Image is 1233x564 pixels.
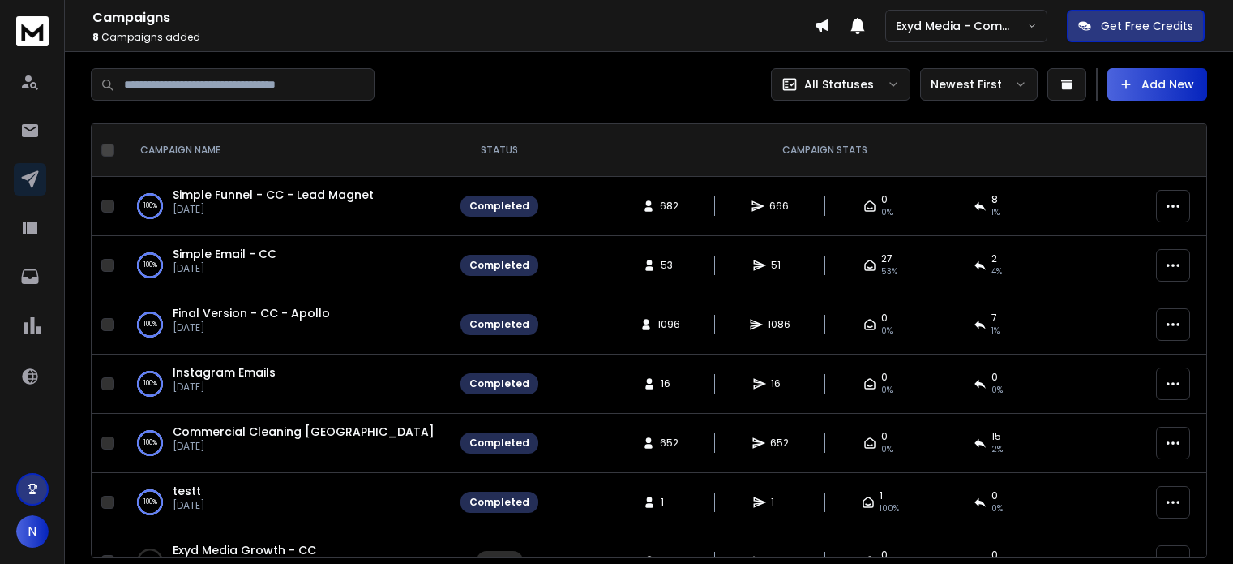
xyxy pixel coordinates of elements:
[469,377,529,390] div: Completed
[661,259,677,272] span: 53
[16,16,49,46] img: logo
[991,502,1003,515] span: 0 %
[991,325,1000,338] span: 1 %
[771,496,787,509] span: 1
[991,252,997,265] span: 2
[121,177,451,236] td: 100%Simple Funnel - CC - Lead Magnet[DATE]
[173,305,330,321] a: Final Version - CC - Apollo
[16,515,49,548] button: N
[881,193,888,206] span: 0
[769,200,789,213] span: 666
[1101,18,1193,34] p: Get Free Credits
[548,124,1101,177] th: CAMPAIGN STATS
[991,430,1001,443] span: 15
[173,321,330,334] p: [DATE]
[173,246,276,262] a: Simple Email - CC
[881,206,893,219] span: 0%
[991,206,1000,219] span: 1 %
[661,377,677,390] span: 16
[121,473,451,532] td: 100%testt[DATE]
[660,200,679,213] span: 682
[661,496,677,509] span: 1
[143,316,157,333] p: 100 %
[173,440,435,453] p: [DATE]
[173,203,374,216] p: [DATE]
[991,312,997,325] span: 7
[173,364,276,381] a: Instagram Emails
[991,549,998,562] span: 0
[804,76,874,93] p: All Statuses
[880,502,899,515] span: 100 %
[771,377,787,390] span: 16
[121,124,451,177] th: CAMPAIGN NAME
[881,252,893,265] span: 27
[469,437,529,450] div: Completed
[469,259,529,272] div: Completed
[121,355,451,414] td: 100%Instagram Emails[DATE]
[991,193,998,206] span: 8
[881,430,888,443] span: 0
[173,424,435,440] a: Commercial Cleaning [GEOGRAPHIC_DATA]
[173,381,276,394] p: [DATE]
[92,30,99,44] span: 8
[880,489,883,502] span: 1
[121,295,451,355] td: 100%Final Version - CC - Apollo[DATE]
[881,384,893,397] span: 0%
[660,437,679,450] span: 652
[143,494,157,510] p: 100 %
[768,318,790,331] span: 1086
[173,483,201,499] a: testt
[121,414,451,473] td: 100%Commercial Cleaning [GEOGRAPHIC_DATA][DATE]
[881,371,888,384] span: 0
[896,18,1027,34] p: Exyd Media - Commercial Cleaning
[920,68,1038,101] button: Newest First
[173,187,374,203] a: Simple Funnel - CC - Lead Magnet
[1107,68,1207,101] button: Add New
[991,443,1003,456] span: 2 %
[771,259,787,272] span: 51
[657,318,680,331] span: 1096
[991,371,998,384] span: 0
[881,443,893,456] span: 0%
[469,496,529,509] div: Completed
[143,198,157,214] p: 100 %
[469,200,529,213] div: Completed
[991,489,998,502] span: 0
[881,312,888,325] span: 0
[143,435,157,451] p: 100 %
[881,549,888,562] span: 0
[92,8,814,28] h1: Campaigns
[881,325,893,338] span: 0%
[173,499,205,512] p: [DATE]
[173,262,276,275] p: [DATE]
[451,124,548,177] th: STATUS
[143,257,157,273] p: 100 %
[991,265,1002,278] span: 4 %
[173,542,316,558] a: Exyd Media Growth - CC
[92,31,814,44] p: Campaigns added
[143,376,157,392] p: 100 %
[121,236,451,295] td: 100%Simple Email - CC[DATE]
[1067,10,1205,42] button: Get Free Credits
[881,265,897,278] span: 53 %
[991,384,1003,397] span: 0 %
[770,437,789,450] span: 652
[469,318,529,331] div: Completed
